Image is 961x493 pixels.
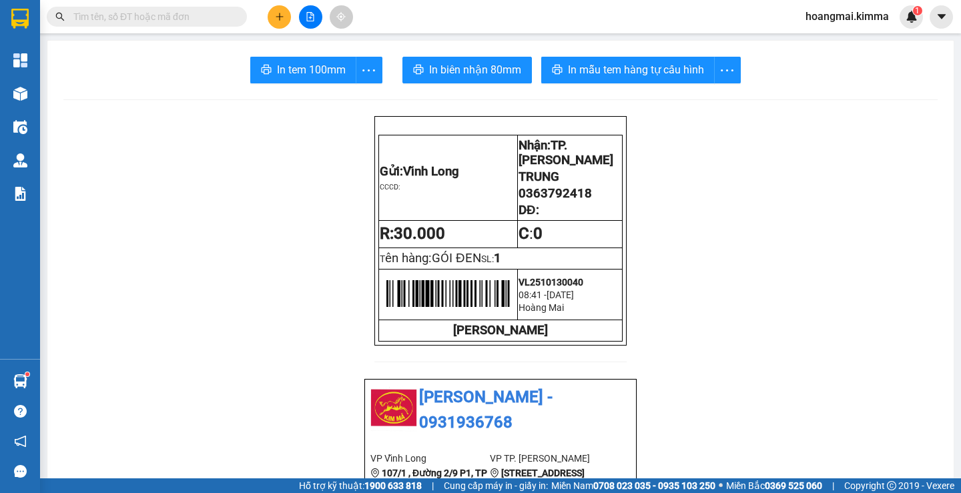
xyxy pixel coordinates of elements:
sup: 1 [913,6,922,15]
span: In mẫu tem hàng tự cấu hình [568,61,704,78]
span: file-add [306,12,315,21]
span: caret-down [936,11,948,23]
img: solution-icon [13,187,27,201]
sup: 1 [25,372,29,376]
span: [DATE] [547,290,574,300]
span: In tem 100mm [277,61,346,78]
button: more [714,57,741,83]
strong: C [519,224,529,243]
span: Miền Bắc [726,478,822,493]
img: warehouse-icon [13,120,27,134]
img: logo.jpg [370,385,417,432]
li: VP TP. [PERSON_NAME] [490,451,609,466]
button: printerIn tem 100mm [250,57,356,83]
span: | [432,478,434,493]
span: CCCD: [380,183,400,191]
span: printer [261,64,272,77]
li: [PERSON_NAME] - 0931936768 [370,385,631,435]
span: environment [370,468,380,478]
input: Tìm tên, số ĐT hoặc mã đơn [73,9,231,24]
span: | [832,478,834,493]
button: printerIn mẫu tem hàng tự cấu hình [541,57,715,83]
span: 1 [494,251,501,266]
span: ⚪️ [719,483,723,488]
span: T [380,254,480,264]
span: Gửi: [380,164,459,179]
span: plus [275,12,284,21]
span: question-circle [14,405,27,418]
strong: R: [380,224,445,243]
span: more [356,62,382,79]
span: printer [552,64,563,77]
span: Cung cấp máy in - giấy in: [444,478,548,493]
span: notification [14,435,27,448]
span: TP. [PERSON_NAME] [519,138,613,167]
img: icon-new-feature [906,11,918,23]
span: Miền Nam [551,478,715,493]
span: aim [336,12,346,21]
span: DĐ: [519,203,539,217]
span: copyright [887,481,896,490]
img: warehouse-icon [13,87,27,101]
span: 30.000 [394,224,445,243]
span: SL: [481,254,494,264]
span: GÓI ĐEN [432,251,480,266]
span: In biên nhận 80mm [429,61,521,78]
span: printer [413,64,424,77]
span: Nhận: [519,138,613,167]
span: TRUNG [519,169,559,184]
span: ên hàng: [385,251,480,266]
strong: 1900 633 818 [364,480,422,491]
button: plus [268,5,291,29]
img: dashboard-icon [13,53,27,67]
img: warehouse-icon [13,374,27,388]
span: VL2510130040 [519,277,583,288]
span: 0 [533,224,543,243]
button: more [356,57,382,83]
span: hoangmai.kimma [795,8,900,25]
span: 0363792418 [519,186,592,201]
img: logo-vxr [11,9,29,29]
button: caret-down [930,5,953,29]
b: 107/1 , Đường 2/9 P1, TP Vĩnh Long [370,468,487,493]
li: VP Vĩnh Long [370,451,490,466]
span: Vĩnh Long [403,164,459,179]
span: 08:41 - [519,290,547,300]
button: file-add [299,5,322,29]
span: message [14,465,27,478]
button: printerIn biên nhận 80mm [402,57,532,83]
b: [STREET_ADDRESS][PERSON_NAME] [490,468,585,493]
span: environment [490,468,499,478]
span: search [55,12,65,21]
span: more [715,62,740,79]
button: aim [330,5,353,29]
span: : [519,224,543,243]
span: Hoàng Mai [519,302,564,313]
span: 1 [915,6,920,15]
strong: 0708 023 035 - 0935 103 250 [593,480,715,491]
strong: [PERSON_NAME] [453,323,548,338]
span: Hỗ trợ kỹ thuật: [299,478,422,493]
strong: 0369 525 060 [765,480,822,491]
img: warehouse-icon [13,153,27,167]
